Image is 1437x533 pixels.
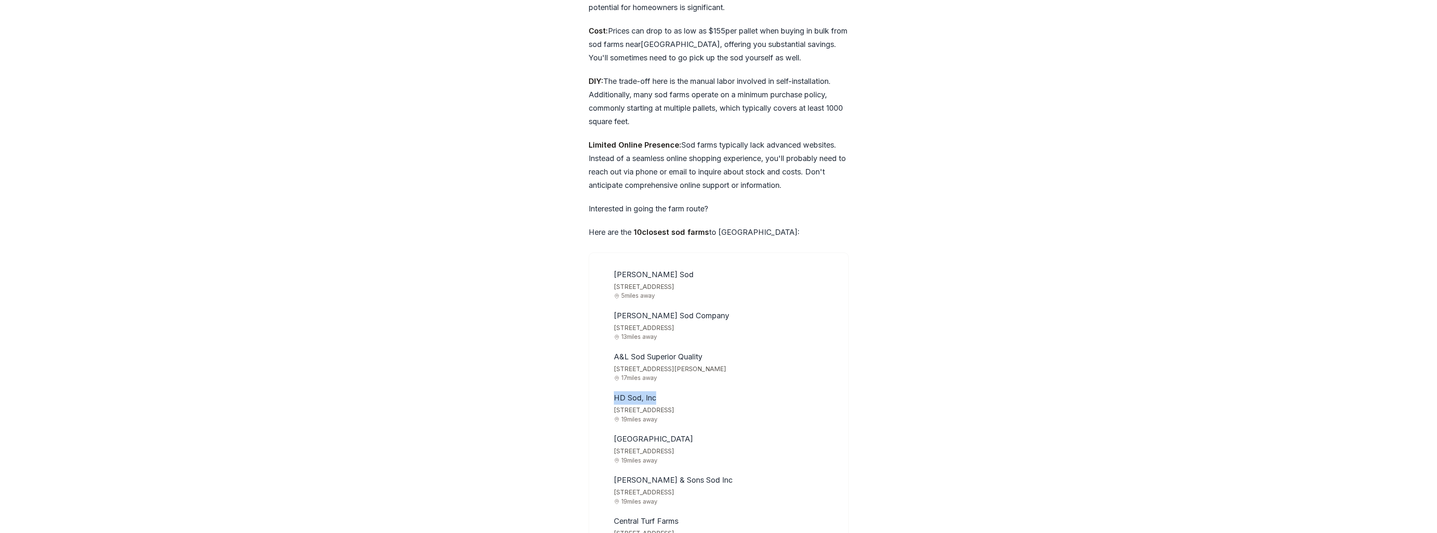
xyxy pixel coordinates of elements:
[589,75,849,128] p: The trade-off here is the manual labor involved in self-installation. Additionally, many sod farm...
[614,333,838,340] span: 13 miles away
[589,77,603,86] strong: DIY:
[589,202,849,216] p: Interested in going the farm route?
[614,322,838,334] span: [STREET_ADDRESS]
[614,292,838,299] span: 5 miles away
[634,228,709,237] strong: 10 closest sod farms
[614,457,838,463] span: 19 miles away
[614,434,693,443] span: [GEOGRAPHIC_DATA]
[614,352,702,361] span: A&L Sod Superior Quality
[614,446,838,457] span: [STREET_ADDRESS]
[614,364,838,375] span: [STREET_ADDRESS][PERSON_NAME]
[614,393,656,402] span: HD Sod, Inc
[614,281,838,293] span: [STREET_ADDRESS]
[614,517,678,525] span: Central Turf Farms
[614,405,838,416] span: [STREET_ADDRESS]
[589,26,608,35] strong: Cost:
[614,476,733,484] span: [PERSON_NAME] & Sons Sod Inc
[614,311,729,320] span: [PERSON_NAME] Sod Company
[614,498,838,504] span: 19 miles away
[614,374,838,381] span: 17 miles away
[589,140,681,149] strong: Limited Online Presence:
[614,416,838,422] span: 19 miles away
[614,487,838,498] span: [STREET_ADDRESS]
[589,24,849,65] p: Prices can drop to as low as $ 155 per pallet when buying in bulk from sod farms near [GEOGRAPHIC...
[589,138,849,192] p: Sod farms typically lack advanced websites. Instead of a seamless online shopping experience, you...
[614,270,694,279] span: [PERSON_NAME] Sod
